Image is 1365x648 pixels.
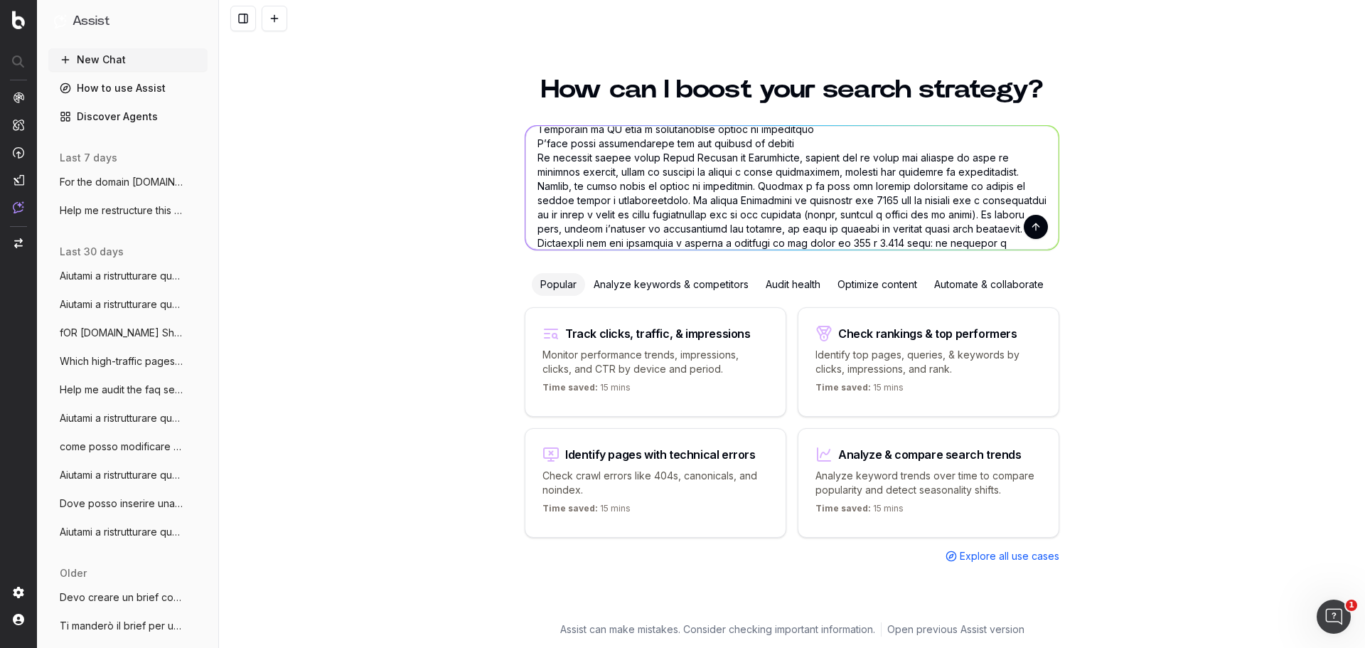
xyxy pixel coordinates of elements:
[60,411,185,425] span: Aiutami a ristrutturare questo articolo
[838,449,1022,460] div: Analyze & compare search trends
[838,328,1017,339] div: Check rankings & top performers
[60,354,185,368] span: Which high-traffic pages haven’t been up
[14,238,23,248] img: Switch project
[13,201,24,213] img: Assist
[815,382,904,399] p: 15 mins
[48,48,208,71] button: New Chat
[887,622,1024,637] a: Open previous Assist version
[48,293,208,316] button: Aiutami a ristrutturare questo articolo
[13,614,24,625] img: My account
[54,14,67,28] img: Assist
[48,521,208,543] button: Aiutami a ristrutturare questo articolo
[60,245,124,259] span: last 30 days
[829,273,926,296] div: Optimize content
[48,171,208,193] button: For the domain [DOMAIN_NAME] identi
[815,503,871,514] span: Time saved:
[585,273,757,296] div: Analyze keywords & competitors
[565,328,751,339] div: Track clicks, traffic, & impressions
[542,469,769,497] p: Check crawl errors like 404s, canonicals, and noindex.
[542,348,769,376] p: Monitor performance trends, impressions, clicks, and CTR by device and period.
[48,492,208,515] button: Dove posso inserire una info per rispond
[60,525,185,539] span: Aiutami a ristrutturare questo articolo
[815,503,904,520] p: 15 mins
[60,269,185,283] span: Aiutami a ristrutturare questo articolo
[48,105,208,128] a: Discover Agents
[48,265,208,287] button: Aiutami a ristrutturare questo articolo
[60,151,117,165] span: last 7 days
[525,77,1059,102] h1: How can I boost your search strategy?
[48,615,208,637] button: Ti manderò il brief per un nuovo articol
[60,383,185,397] span: Help me audit the faq section of assicur
[542,382,631,399] p: 15 mins
[48,199,208,222] button: Help me restructure this article so that
[60,619,185,633] span: Ti manderò il brief per un nuovo articol
[60,440,185,454] span: come posso modificare questo abstract in
[48,322,208,344] button: fOR [DOMAIN_NAME] Show me the
[60,297,185,312] span: Aiutami a ristrutturare questo articolo
[532,273,585,296] div: Popular
[815,382,871,393] span: Time saved:
[73,11,109,31] h1: Assist
[60,590,185,605] span: Devo creare un brief con content outline
[48,586,208,609] button: Devo creare un brief con content outline
[1317,600,1351,634] iframe: Intercom live chat
[13,147,24,159] img: Activation
[542,503,598,514] span: Time saved:
[60,468,185,482] span: Aiutami a ristrutturare questo articolo
[757,273,829,296] div: Audit health
[60,496,185,511] span: Dove posso inserire una info per rispond
[560,622,875,637] p: Assist can make mistakes. Consider checking important information.
[542,503,631,520] p: 15 mins
[815,348,1042,376] p: Identify top pages, queries, & keywords by clicks, impressions, and rank.
[60,175,185,189] span: For the domain [DOMAIN_NAME] identi
[525,126,1059,250] textarea: Loremip d sitametconsec adipis elitsedd ei temp inc utl etd magnaaliqu e adminimve qui nos e'ulla...
[1346,600,1357,611] span: 1
[926,273,1052,296] div: Automate & collaborate
[48,378,208,401] button: Help me audit the faq section of assicur
[48,407,208,430] button: Aiutami a ristrutturare questo articolo
[542,382,598,393] span: Time saved:
[60,203,185,218] span: Help me restructure this article so that
[946,549,1059,563] a: Explore all use cases
[48,77,208,100] a: How to use Assist
[960,549,1059,563] span: Explore all use cases
[48,435,208,458] button: come posso modificare questo abstract in
[565,449,756,460] div: Identify pages with technical errors
[13,119,24,131] img: Intelligence
[60,326,185,340] span: fOR [DOMAIN_NAME] Show me the
[815,469,1042,497] p: Analyze keyword trends over time to compare popularity and detect seasonality shifts.
[13,174,24,186] img: Studio
[60,566,87,580] span: older
[48,350,208,373] button: Which high-traffic pages haven’t been up
[13,92,24,103] img: Analytics
[13,587,24,598] img: Setting
[48,464,208,487] button: Aiutami a ristrutturare questo articolo
[12,11,25,29] img: Botify logo
[54,11,202,31] button: Assist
